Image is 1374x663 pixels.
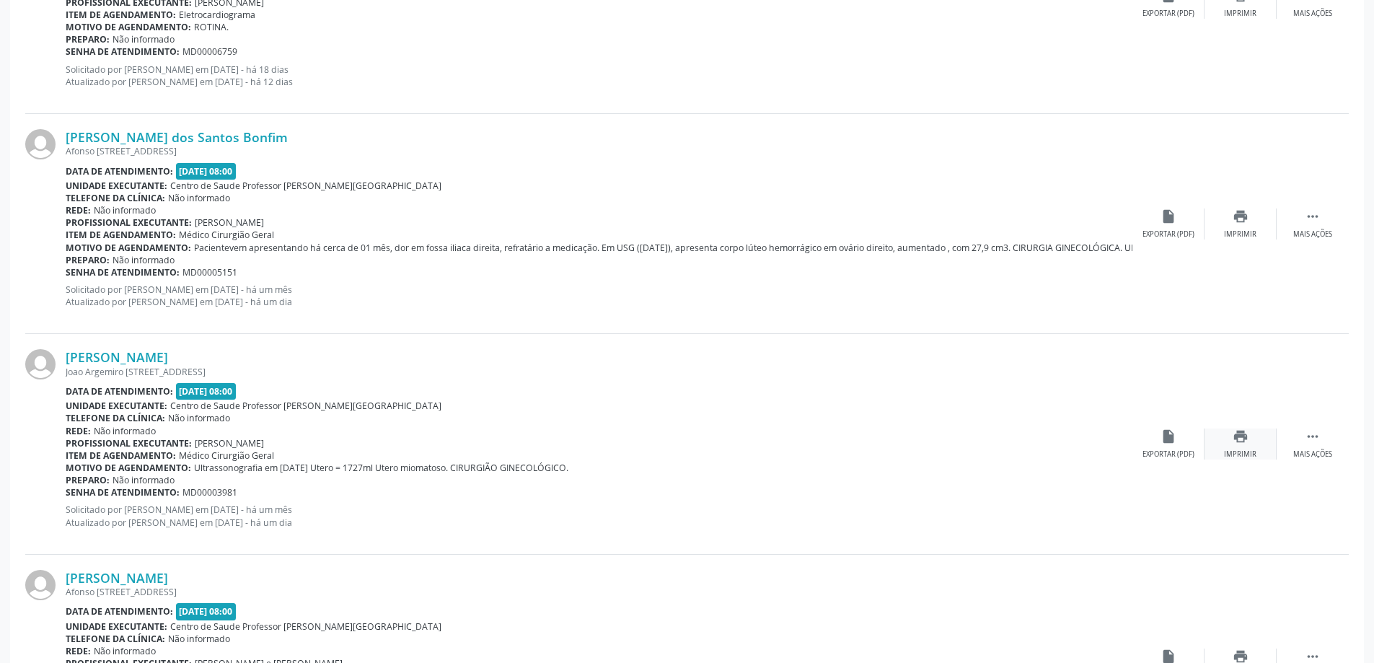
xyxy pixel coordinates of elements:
b: Data de atendimento: [66,605,173,618]
p: Solicitado por [PERSON_NAME] em [DATE] - há 18 dias Atualizado por [PERSON_NAME] em [DATE] - há 1... [66,63,1132,88]
span: Centro de Saude Professor [PERSON_NAME][GEOGRAPHIC_DATA] [170,180,441,192]
a: [PERSON_NAME] [66,570,168,586]
b: Rede: [66,204,91,216]
i: insert_drive_file [1161,208,1176,224]
span: [DATE] 08:00 [176,163,237,180]
span: Não informado [113,33,175,45]
b: Item de agendamento: [66,229,176,241]
b: Senha de atendimento: [66,486,180,499]
span: Não informado [113,474,175,486]
div: Joao Argemiro [STREET_ADDRESS] [66,366,1132,378]
i:  [1305,208,1321,224]
b: Profissional executante: [66,216,192,229]
b: Telefone da clínica: [66,192,165,204]
a: [PERSON_NAME] dos Santos Bonfim [66,129,288,145]
b: Motivo de agendamento: [66,242,191,254]
span: Não informado [94,425,156,437]
b: Preparo: [66,474,110,486]
span: [DATE] 08:00 [176,383,237,400]
b: Item de agendamento: [66,9,176,21]
div: Exportar (PDF) [1142,449,1194,460]
b: Data de atendimento: [66,385,173,398]
a: [PERSON_NAME] [66,349,168,365]
b: Item de agendamento: [66,449,176,462]
b: Rede: [66,425,91,437]
span: MD00005151 [182,266,237,278]
b: Unidade executante: [66,620,167,633]
span: Eletrocardiograma [179,9,255,21]
div: Imprimir [1224,449,1256,460]
span: Médico Cirurgião Geral [179,449,274,462]
div: Mais ações [1293,9,1332,19]
div: Imprimir [1224,229,1256,240]
span: Não informado [168,412,230,424]
span: [DATE] 08:00 [176,603,237,620]
img: img [25,349,56,379]
b: Unidade executante: [66,400,167,412]
img: img [25,570,56,600]
b: Data de atendimento: [66,165,173,177]
b: Profissional executante: [66,437,192,449]
p: Solicitado por [PERSON_NAME] em [DATE] - há um mês Atualizado por [PERSON_NAME] em [DATE] - há um... [66,284,1132,308]
span: MD00006759 [182,45,237,58]
div: Exportar (PDF) [1142,229,1194,240]
span: Médico Cirurgião Geral [179,229,274,241]
span: Não informado [168,192,230,204]
div: Afonso [STREET_ADDRESS] [66,145,1132,157]
b: Preparo: [66,33,110,45]
b: Unidade executante: [66,180,167,192]
div: Exportar (PDF) [1142,9,1194,19]
b: Telefone da clínica: [66,412,165,424]
span: Ultrassonografia em [DATE] Utero = 1727ml Utero miomatoso. CIRURGIÃO GINECOLÓGICO. [194,462,568,474]
span: Não informado [94,204,156,216]
span: [PERSON_NAME] [195,216,264,229]
i: insert_drive_file [1161,429,1176,444]
span: Não informado [94,645,156,657]
img: img [25,129,56,159]
span: Centro de Saude Professor [PERSON_NAME][GEOGRAPHIC_DATA] [170,620,441,633]
b: Motivo de agendamento: [66,21,191,33]
b: Senha de atendimento: [66,266,180,278]
b: Telefone da clínica: [66,633,165,645]
div: Mais ações [1293,229,1332,240]
i:  [1305,429,1321,444]
b: Senha de atendimento: [66,45,180,58]
span: Não informado [168,633,230,645]
i: print [1233,208,1249,224]
div: Imprimir [1224,9,1256,19]
div: Afonso [STREET_ADDRESS] [66,586,1132,598]
b: Rede: [66,645,91,657]
p: Solicitado por [PERSON_NAME] em [DATE] - há um mês Atualizado por [PERSON_NAME] em [DATE] - há um... [66,504,1132,528]
span: Não informado [113,254,175,266]
span: ROTINA. [194,21,229,33]
span: [PERSON_NAME] [195,437,264,449]
span: Pacientevem apresentando há cerca de 01 mês, dor em fossa iliaca direita, refratário a medicação.... [194,242,1171,254]
b: Preparo: [66,254,110,266]
div: Mais ações [1293,449,1332,460]
b: Motivo de agendamento: [66,462,191,474]
i: print [1233,429,1249,444]
span: MD00003981 [182,486,237,499]
span: Centro de Saude Professor [PERSON_NAME][GEOGRAPHIC_DATA] [170,400,441,412]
